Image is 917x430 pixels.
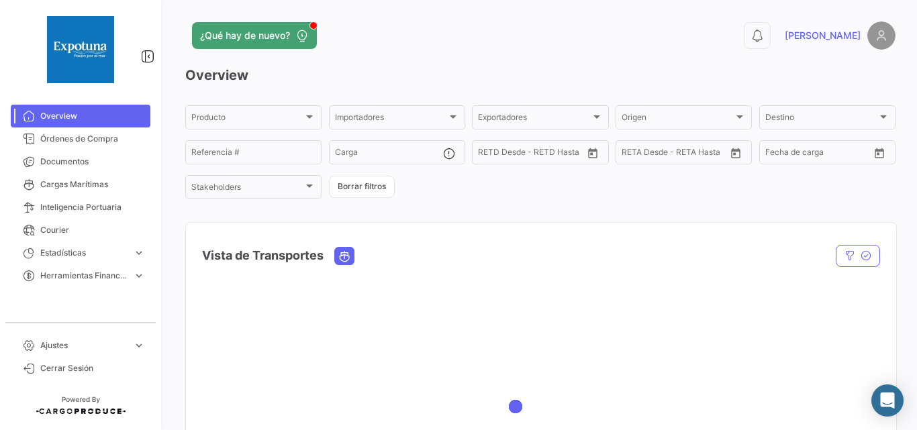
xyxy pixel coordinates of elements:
h3: Overview [185,66,896,85]
span: Exportadores [478,115,590,124]
span: Estadísticas [40,247,128,259]
input: Desde [622,150,646,159]
span: Inteligencia Portuaria [40,201,145,213]
span: Origen [622,115,734,124]
div: Abrir Intercom Messenger [871,384,904,417]
button: Open calendar [726,143,746,163]
span: Cerrar Sesión [40,362,145,374]
a: Órdenes de Compra [11,127,150,150]
button: Borrar filtros [329,176,395,198]
span: Órdenes de Compra [40,133,145,145]
span: Herramientas Financieras [40,270,128,282]
button: Open calendar [869,143,889,163]
a: Inteligencia Portuaria [11,196,150,219]
input: Desde [765,150,789,159]
a: Overview [11,105,150,127]
button: ¿Qué hay de nuevo? [192,22,317,49]
span: Stakeholders [191,184,303,194]
a: Courier [11,219,150,241]
input: Hasta [799,150,849,159]
img: 1b49f9e2-1797-498b-b719-72a01eb73231.jpeg [47,16,114,83]
span: Producto [191,115,303,124]
h4: Vista de Transportes [202,246,324,265]
span: Importadores [335,115,447,124]
button: Ocean [335,248,354,264]
img: placeholder-user.png [867,21,896,50]
span: Cargas Marítimas [40,178,145,191]
span: expand_more [133,270,145,282]
input: Desde [478,150,502,159]
span: Overview [40,110,145,122]
span: Ajustes [40,339,128,352]
input: Hasta [512,150,561,159]
span: Destino [765,115,877,124]
span: ¿Qué hay de nuevo? [200,29,290,42]
a: Documentos [11,150,150,173]
input: Hasta [655,150,705,159]
span: Documentos [40,156,145,168]
button: Open calendar [583,143,603,163]
a: Cargas Marítimas [11,173,150,196]
span: expand_more [133,339,145,352]
span: expand_more [133,247,145,259]
span: Courier [40,224,145,236]
span: [PERSON_NAME] [785,29,861,42]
